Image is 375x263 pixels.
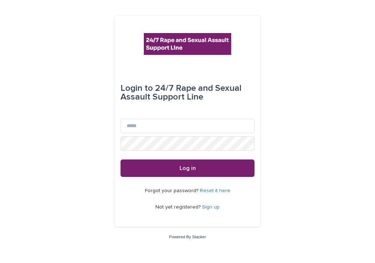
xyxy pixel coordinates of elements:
[202,205,220,210] a: Sign up
[121,78,254,107] div: 24/7 Rape and Sexual Assault Support Line
[144,33,231,55] img: rhQMoQhaT3yELyF149Cw
[121,84,153,93] span: Login to
[121,159,254,177] button: Log in
[155,205,202,210] span: Not yet registered?
[200,188,230,193] a: Reset it here
[145,188,200,193] span: Forgot your password?
[179,165,196,171] span: Log in
[169,235,206,239] a: Powered By Stacker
